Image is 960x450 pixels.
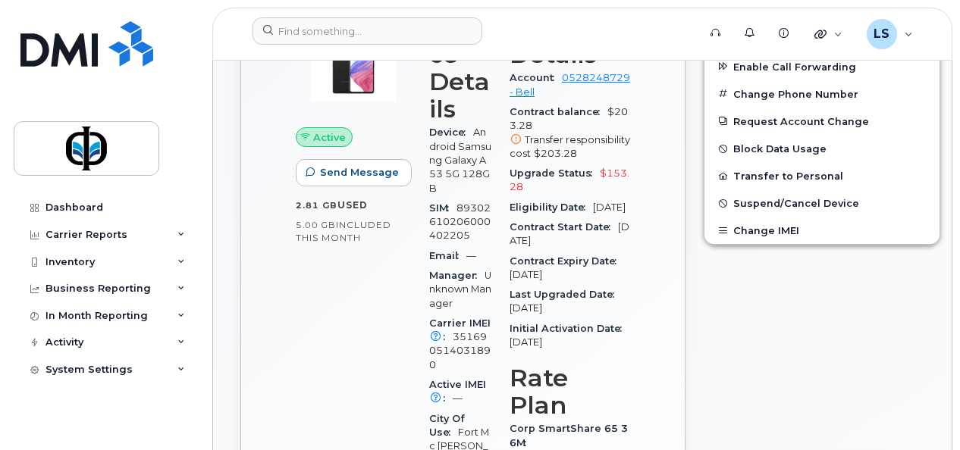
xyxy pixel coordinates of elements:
[510,106,607,117] span: Contract balance
[704,189,940,217] button: Suspend/Cancel Device
[510,134,630,159] span: Transfer responsibility cost
[704,80,940,108] button: Change Phone Number
[429,331,491,370] span: 351690514031890
[704,162,940,189] button: Transfer to Personal
[510,72,562,83] span: Account
[429,270,491,309] span: Unknown Manager
[313,130,346,145] span: Active
[429,202,491,242] span: 89302610206000402205
[429,127,491,193] span: Android Samsung Galaxy A53 5G 128GB
[466,250,476,261] span: —
[510,364,630,419] h3: Rate Plan
[510,167,600,179] span: Upgrade Status
[253,17,482,45] input: Find something...
[429,202,456,214] span: SIM
[804,19,853,49] div: Quicklinks
[510,336,542,348] span: [DATE]
[296,219,391,244] span: included this month
[337,199,368,211] span: used
[733,198,859,209] span: Suspend/Cancel Device
[429,250,466,261] span: Email
[510,423,628,448] span: Corp SmartShare 65 36M
[320,165,399,180] span: Send Message
[510,323,629,334] span: Initial Activation Date
[874,25,889,43] span: LS
[704,135,940,162] button: Block Data Usage
[453,392,463,404] span: —
[510,221,618,233] span: Contract Start Date
[308,21,399,112] img: image20231002-3703462-kjv75p.jpeg
[704,217,940,244] button: Change IMEI
[296,200,337,211] span: 2.81 GB
[429,14,491,123] h3: Device Details
[704,108,940,135] button: Request Account Change
[429,270,485,281] span: Manager
[704,53,940,80] button: Enable Call Forwarding
[429,413,465,438] span: City Of Use
[733,61,856,72] span: Enable Call Forwarding
[296,159,412,186] button: Send Message
[510,269,542,280] span: [DATE]
[510,14,630,68] h3: Carrier Details
[510,302,542,314] span: [DATE]
[510,255,624,267] span: Contract Expiry Date
[510,202,593,213] span: Eligibility Date
[429,127,473,138] span: Device
[510,106,630,161] span: $203.28
[510,72,630,97] a: 0528248729 - Bell
[534,148,577,159] span: $203.28
[429,317,491,342] span: Carrier IMEI
[856,19,924,49] div: Luciann Sacrey
[429,379,486,404] span: Active IMEI
[593,202,626,213] span: [DATE]
[296,220,336,230] span: 5.00 GB
[510,289,622,300] span: Last Upgraded Date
